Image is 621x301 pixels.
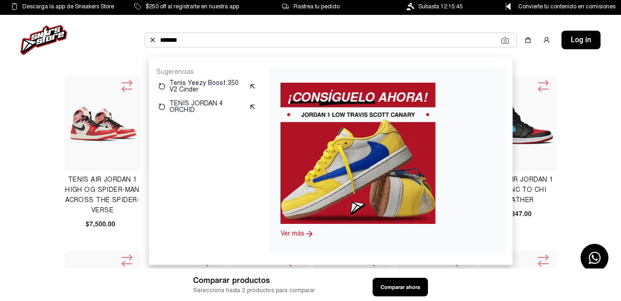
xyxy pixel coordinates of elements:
img: Tenis Air Jordan 1 High Nc To Chi Leather [483,102,555,145]
img: Cámara [501,37,509,44]
img: logo [20,25,67,55]
span: $5,847.00 [502,209,532,219]
button: Comparar ahora [373,278,428,296]
span: $250 off al registrarte en nuestra app [146,1,239,12]
img: shopping [524,36,532,44]
p: Tenis Yeezy Boost 350 V2 Cinder [169,80,245,93]
span: Log in [571,34,591,46]
span: Comparar productos [193,275,315,286]
span: Selecciona hasta 2 productos para comparar [193,286,315,295]
a: Ver más [280,229,305,237]
p: TENIS JORDAN 4 ORCHID [169,100,245,113]
span: $7,500.00 [86,219,115,229]
img: Control Point Icon [502,3,514,10]
img: suggest.svg [249,103,256,111]
span: Convierte tu contenido en comisiones [518,1,615,12]
span: Subasta 12:15:45 [418,1,463,12]
img: restart.svg [158,103,166,111]
img: Buscar [149,36,156,44]
span: Descarga la app de Sneakers Store [22,1,114,12]
img: restart.svg [158,83,166,90]
span: Rastrea tu pedido [294,1,340,12]
h4: Tenis Air Jordan 1 High Og Craft Vibration Of Naija [148,175,224,205]
img: Tenis Air Jordan 1 High Og Spider-man Across The Spider-verse [67,102,139,145]
h4: Tenis Air Jordan 1 High Og Spider-man Across The Spider-verse [65,175,140,216]
h4: Tenis Air Jordan 1 High Nc To Chi Leather [481,175,557,205]
img: user [543,36,550,44]
p: Sugerencias [156,68,258,76]
img: suggest.svg [249,83,256,90]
